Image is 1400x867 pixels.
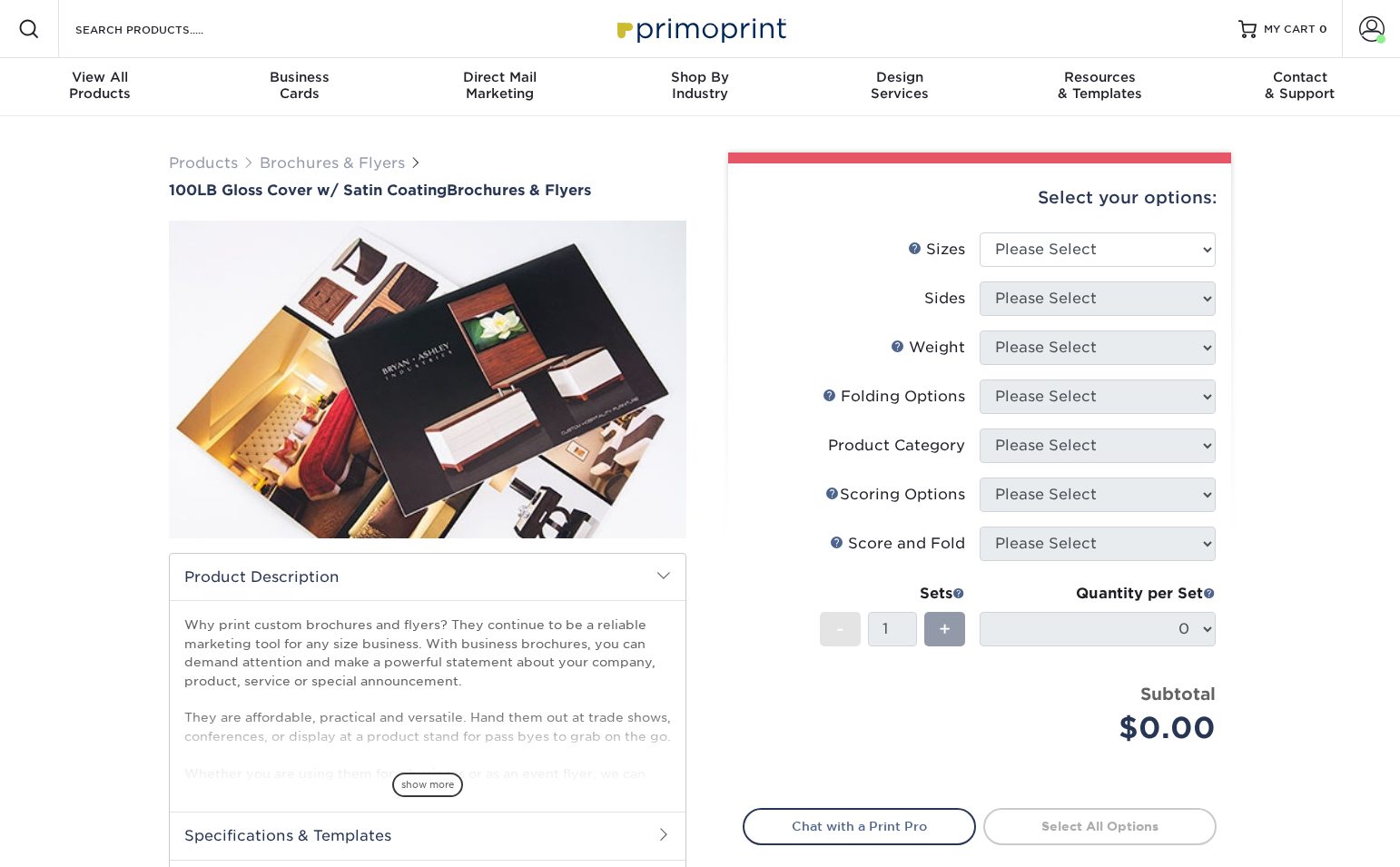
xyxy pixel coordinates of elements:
div: Weight [891,337,965,359]
div: Select your options: [743,163,1217,232]
span: Direct Mail [400,69,600,85]
div: Marketing [400,69,600,102]
img: Primoprint [609,9,791,48]
span: - [836,616,844,643]
div: $0.00 [993,706,1216,750]
div: Score and Fold [830,533,965,555]
a: Direct MailMarketing [400,58,600,116]
a: Brochures & Flyers [260,154,405,172]
img: 100LB Gloss Cover<br/>w/ Satin Coating 01 [169,201,686,558]
a: Select All Options [983,808,1217,844]
a: Contact& Support [1200,58,1400,116]
span: + [939,616,951,643]
div: Services [800,69,1000,102]
div: Sizes [908,239,965,261]
div: Sets [820,583,965,605]
a: Products [169,154,238,172]
span: Business [200,69,399,85]
h2: Specifications & Templates [170,812,685,859]
h2: Product Description [170,554,685,600]
strong: Subtotal [1140,684,1216,704]
span: 0 [1319,23,1327,35]
a: Shop ByIndustry [600,58,800,116]
span: Shop By [600,69,800,85]
span: MY CART [1264,22,1316,37]
span: Contact [1200,69,1400,85]
span: Design [800,69,1000,85]
input: SEARCH PRODUCTS..... [74,18,251,40]
span: 100LB Gloss Cover w/ Satin Coating [169,182,447,199]
a: Resources& Templates [1000,58,1199,116]
a: DesignServices [800,58,1000,116]
a: 100LB Gloss Cover w/ Satin CoatingBrochures & Flyers [169,182,686,199]
div: Industry [600,69,800,102]
div: Product Category [828,435,965,457]
span: show more [392,773,463,797]
span: Resources [1000,69,1199,85]
div: Folding Options [823,386,965,408]
div: Cards [200,69,399,102]
div: Sides [924,288,965,310]
div: & Support [1200,69,1400,102]
a: BusinessCards [200,58,399,116]
div: Quantity per Set [980,583,1216,605]
div: & Templates [1000,69,1199,102]
h1: Brochures & Flyers [169,182,686,199]
a: Chat with a Print Pro [743,808,976,844]
div: Scoring Options [825,484,965,506]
